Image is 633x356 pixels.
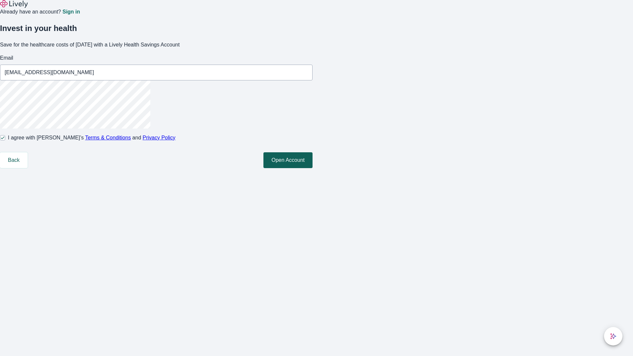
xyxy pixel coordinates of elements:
a: Privacy Policy [143,135,176,140]
a: Terms & Conditions [85,135,131,140]
svg: Lively AI Assistant [610,333,617,340]
button: Open Account [263,152,313,168]
button: chat [604,327,622,345]
a: Sign in [62,9,80,15]
span: I agree with [PERSON_NAME]’s and [8,134,175,142]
